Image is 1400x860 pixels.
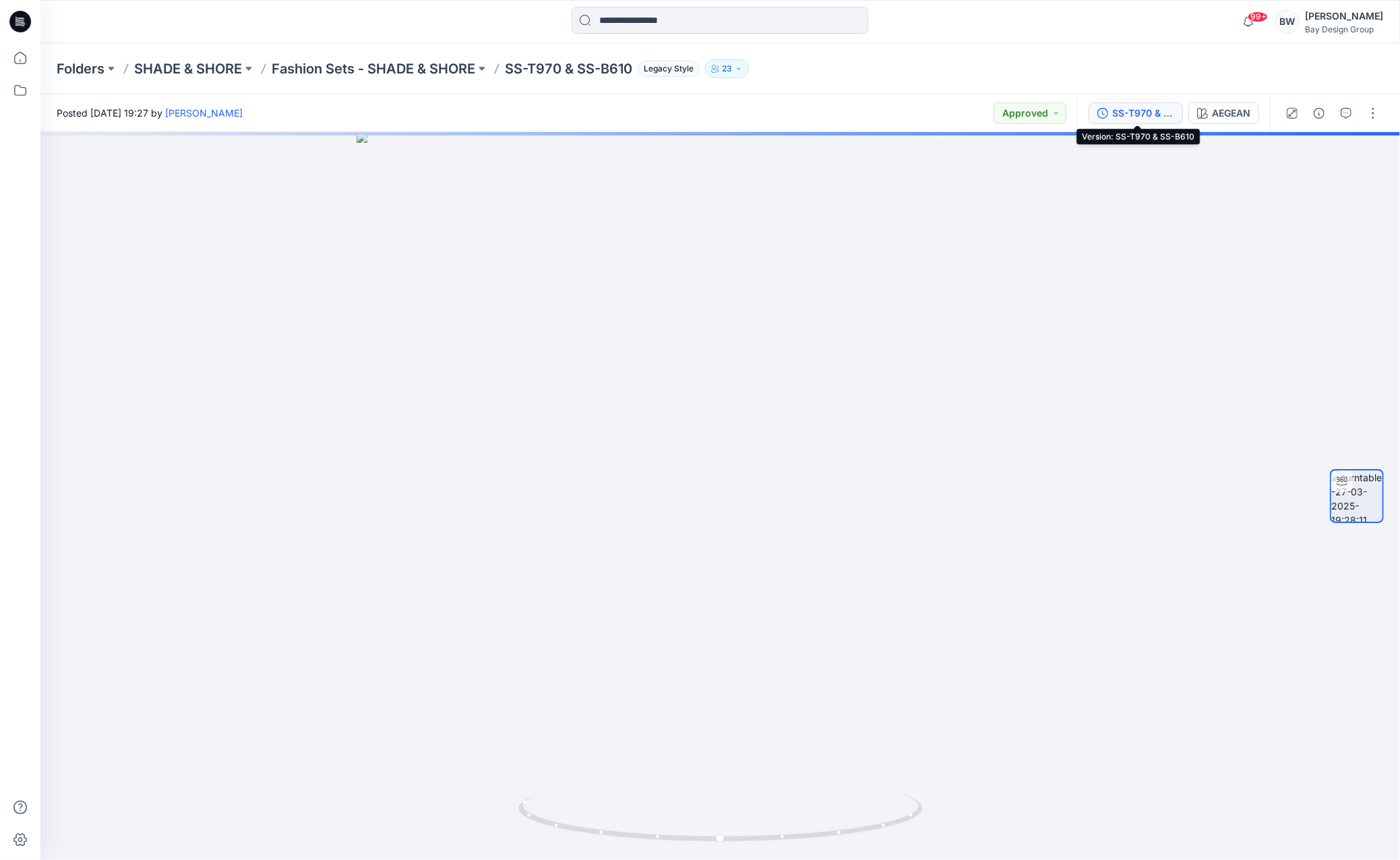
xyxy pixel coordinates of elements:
[1188,102,1259,124] button: AEGEAN
[1275,9,1300,34] div: BW
[57,59,104,78] a: Folders
[722,61,732,76] p: 23
[57,106,243,120] span: Posted [DATE] 19:27 by
[1331,470,1382,522] img: turntable-27-03-2025-19:28:11
[1308,102,1330,124] button: Details
[1112,106,1174,121] div: SS-T970 & SS-B610
[705,59,749,78] button: 23
[1089,102,1183,124] button: SS-T970 & SS-B610
[638,61,700,77] span: Legacy Style
[1248,11,1268,22] span: 99+
[134,59,242,78] a: SHADE & SHORE
[1212,106,1250,121] div: AEGEAN
[1305,24,1383,34] div: Bay Design Group
[632,59,700,78] button: Legacy Style
[165,107,243,119] a: [PERSON_NAME]
[505,59,632,78] p: SS-T970 & SS-B610
[1305,8,1383,24] div: [PERSON_NAME]
[272,59,475,78] a: Fashion Sets - SHADE & SHORE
